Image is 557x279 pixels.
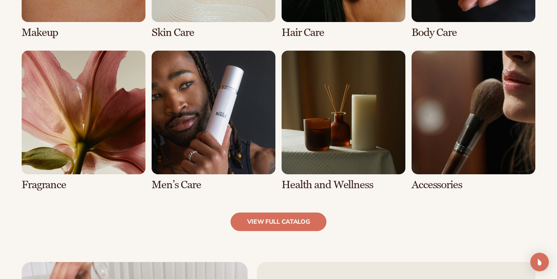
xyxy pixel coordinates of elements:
div: 6 / 8 [152,51,275,191]
a: view full catalog [231,213,327,231]
div: 7 / 8 [282,51,405,191]
div: 8 / 8 [412,51,535,191]
h3: Hair Care [282,27,405,39]
h3: Makeup [22,27,145,39]
h3: Skin Care [152,27,275,39]
div: 5 / 8 [22,51,145,191]
h3: Body Care [412,27,535,39]
div: Open Intercom Messenger [530,253,549,271]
